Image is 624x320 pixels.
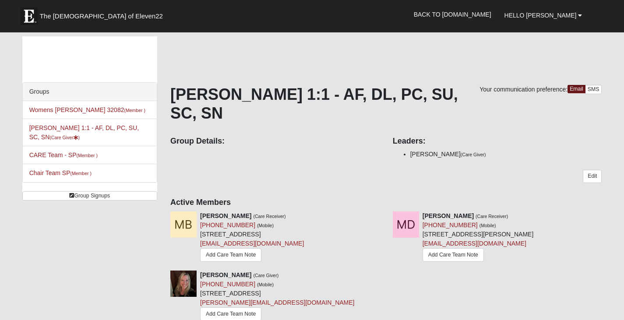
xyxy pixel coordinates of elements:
small: (Member ) [77,153,98,158]
a: Edit [583,170,602,183]
a: Add Care Team Note [200,248,261,262]
small: (Mobile) [257,282,274,287]
small: (Care Giver) [253,273,279,278]
h4: Group Details: [170,137,380,146]
small: (Care Receiver) [253,214,286,219]
a: [EMAIL_ADDRESS][DOMAIN_NAME] [423,240,526,247]
strong: [PERSON_NAME] [200,271,251,278]
span: Hello [PERSON_NAME] [504,12,577,19]
h4: Active Members [170,198,602,207]
small: (Member ) [124,108,145,113]
small: (Mobile) [479,223,496,228]
span: Your communication preference: [479,86,568,93]
div: [STREET_ADDRESS][PERSON_NAME] [423,211,534,264]
a: Add Care Team Note [423,248,484,262]
li: [PERSON_NAME] [410,150,602,159]
h4: Leaders: [393,137,602,146]
a: [PERSON_NAME][EMAIL_ADDRESS][DOMAIN_NAME] [200,299,354,306]
small: (Member ) [71,171,92,176]
a: Email [568,85,585,93]
a: Womens [PERSON_NAME] 32082(Member ) [29,106,145,113]
a: Group Signups [22,191,157,200]
a: CARE Team - SP(Member ) [29,151,98,158]
div: Groups [23,83,157,101]
div: [STREET_ADDRESS] [200,211,304,264]
span: The [DEMOGRAPHIC_DATA] of Eleven22 [40,12,163,21]
a: [PHONE_NUMBER] [200,281,255,288]
a: Chair Team SP(Member ) [29,169,92,176]
small: (Care Giver ) [49,135,80,140]
a: [EMAIL_ADDRESS][DOMAIN_NAME] [200,240,304,247]
small: (Care Giver) [461,152,486,157]
strong: [PERSON_NAME] [423,212,474,219]
a: Back to [DOMAIN_NAME] [407,4,498,25]
a: [PERSON_NAME] 1:1 - AF, DL, PC, SU, SC, SN(Care Giver) [29,124,139,141]
a: [PHONE_NUMBER] [200,222,255,229]
small: (Care Receiver) [476,214,508,219]
a: Hello [PERSON_NAME] [498,4,589,26]
h1: [PERSON_NAME] 1:1 - AF, DL, PC, SU, SC, SN [170,85,602,123]
img: Eleven22 logo [20,7,38,25]
a: The [DEMOGRAPHIC_DATA] of Eleven22 [16,3,191,25]
a: [PHONE_NUMBER] [423,222,478,229]
strong: [PERSON_NAME] [200,212,251,219]
a: SMS [585,85,602,94]
small: (Mobile) [257,223,274,228]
